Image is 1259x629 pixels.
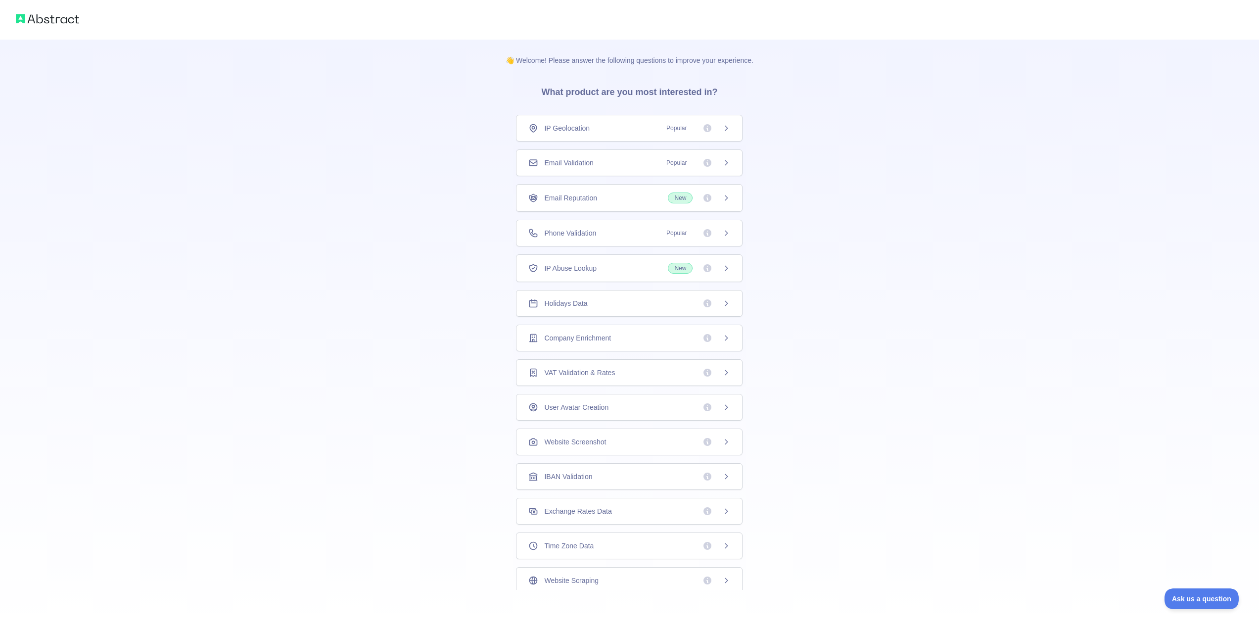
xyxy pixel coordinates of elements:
[544,333,611,343] span: Company Enrichment
[544,298,587,308] span: Holidays Data
[544,263,597,273] span: IP Abuse Lookup
[16,12,79,26] img: Abstract logo
[660,123,693,133] span: Popular
[668,193,693,203] span: New
[1165,588,1239,609] iframe: Toggle Customer Support
[544,437,606,447] span: Website Screenshot
[544,402,608,412] span: User Avatar Creation
[544,228,596,238] span: Phone Validation
[544,368,615,378] span: VAT Validation & Rates
[544,193,597,203] span: Email Reputation
[544,472,592,482] span: IBAN Validation
[544,158,593,168] span: Email Validation
[525,65,733,115] h3: What product are you most interested in?
[544,576,598,585] span: Website Scraping
[544,506,611,516] span: Exchange Rates Data
[544,123,590,133] span: IP Geolocation
[668,263,693,274] span: New
[490,40,769,65] p: 👋 Welcome! Please answer the following questions to improve your experience.
[544,541,594,551] span: Time Zone Data
[660,158,693,168] span: Popular
[660,228,693,238] span: Popular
